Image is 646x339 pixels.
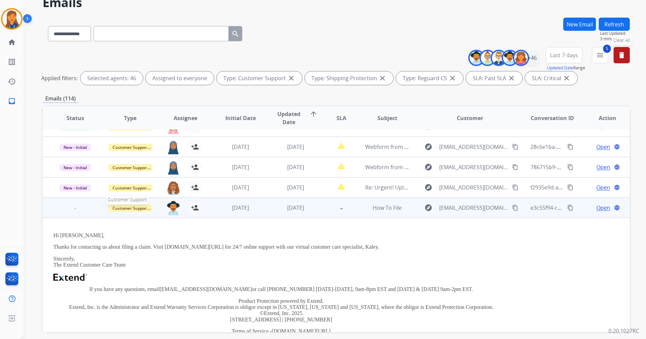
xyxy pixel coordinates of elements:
span: SLA [337,114,346,122]
a: [EMAIL_ADDRESS][DOMAIN_NAME] [159,286,252,292]
p: Sincerely, The Extend Customer Care Team [53,256,509,268]
mat-icon: content_copy [567,205,573,211]
a: [DOMAIN_NAME][URL] [272,328,330,334]
span: New - Initial [59,164,91,171]
button: Clear All [614,47,630,63]
mat-icon: report_problem [337,182,345,190]
span: Customer Support [108,164,152,171]
span: Webform from [EMAIL_ADDRESS][DOMAIN_NAME] on [DATE] [365,143,518,151]
span: Customer Support [108,184,152,191]
span: [DATE] [232,184,249,191]
mat-icon: explore [424,163,432,171]
span: Customer Support [108,144,152,151]
span: New - Initial [59,144,91,151]
span: [EMAIL_ADDRESS][DOMAIN_NAME] [439,204,508,212]
div: SLA: Past SLA [466,71,522,85]
mat-icon: content_copy [567,184,573,190]
span: Open [596,163,610,171]
mat-icon: close [287,74,295,82]
span: New - Initial [59,184,91,191]
span: [DATE] [287,163,304,171]
span: Re: Urgent! Upload photos to continue your claim [365,184,492,191]
span: Open [596,143,610,151]
mat-icon: explore [424,143,432,151]
span: [EMAIL_ADDRESS][DOMAIN_NAME] [439,143,508,151]
span: Open [596,183,610,191]
mat-icon: close [448,74,456,82]
mat-icon: search [231,30,240,38]
span: [DATE] [232,204,249,211]
span: 28c6e1ba-7634-417c-a0b6-3aa9cd00844e [530,143,635,151]
mat-icon: person_add [191,183,199,191]
span: [EMAIL_ADDRESS][DOMAIN_NAME] [439,183,508,191]
p: Applied filters: [41,74,78,82]
mat-icon: report_problem [337,162,345,170]
div: Type: Customer Support [217,71,302,85]
mat-icon: language [614,164,620,170]
span: Subject [377,114,397,122]
span: [DATE] [232,143,249,151]
mat-icon: language [614,184,620,190]
span: Last Updated: [600,31,630,36]
span: 5 [603,45,611,53]
mat-icon: home [8,38,16,46]
span: Initial Date [225,114,256,122]
span: e3c55f94-c4e4-49aa-86ff-b16f6c9c21a3 [530,204,628,211]
p: Emails (114) [43,94,78,103]
span: [DATE] [232,163,249,171]
div: Type: Reguard CS [396,71,463,85]
mat-icon: content_copy [567,144,573,150]
mat-icon: delete [618,51,626,59]
mat-icon: content_copy [512,144,518,150]
mat-icon: language [614,144,620,150]
th: Action [575,106,630,130]
div: SLA: Critical [525,71,577,85]
p: Product Protection powered by Extend. Extend, Inc. is the Administrator and Extend Warranty Servi... [53,298,509,323]
span: Customer [457,114,483,122]
span: Range [547,65,585,71]
mat-icon: language [614,205,620,211]
span: Conversation ID [531,114,574,122]
span: Assignee [174,114,197,122]
img: agent-avatar [167,181,180,195]
span: 786715b9-b979-4c7b-9bb8-5a9f8ac49a7a [530,163,634,171]
span: [DATE] [287,184,304,191]
span: - [71,205,80,212]
img: Extend Logo [53,274,87,281]
mat-icon: menu [596,51,604,59]
p: Thanks for contacting us about filing a claim. Visit [DOMAIN_NAME][URL] for 24/7 online support w... [53,244,509,250]
span: [EMAIL_ADDRESS][DOMAIN_NAME] [439,163,508,171]
mat-icon: content_copy [567,164,573,170]
button: Updated Date [547,65,573,71]
span: f2935e9d-adba-4146-baac-2d1f858cf575 [530,184,631,191]
div: +46 [524,50,540,66]
mat-icon: explore [424,183,432,191]
mat-icon: history [8,77,16,86]
span: Customer Support [106,195,149,205]
span: Clear All [613,37,630,44]
span: Updated Date [274,110,304,126]
mat-icon: list_alt [8,58,16,66]
span: Customer Support [108,205,152,212]
div: Assigned to everyone [146,71,214,85]
span: Status [67,114,84,122]
p: 0.20.1027RC [608,327,639,335]
mat-icon: close [378,74,387,82]
mat-icon: report_problem [337,142,345,150]
button: New Email [563,18,596,31]
div: Selected agents: 46 [80,71,143,85]
span: 3 minutes ago [600,36,630,42]
button: 5 [592,47,608,63]
button: Last 7 days [546,47,582,63]
mat-icon: close [563,74,571,82]
span: Open [596,204,610,212]
mat-icon: - [337,203,345,211]
button: Refresh [599,18,630,31]
img: avatar [2,9,21,28]
img: agent-avatar [167,201,180,215]
mat-icon: arrow_upward [309,110,318,118]
img: agent-avatar [167,140,180,154]
img: agent-avatar [167,160,180,175]
mat-icon: content_copy [512,205,518,211]
span: [DATE] [287,143,304,151]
